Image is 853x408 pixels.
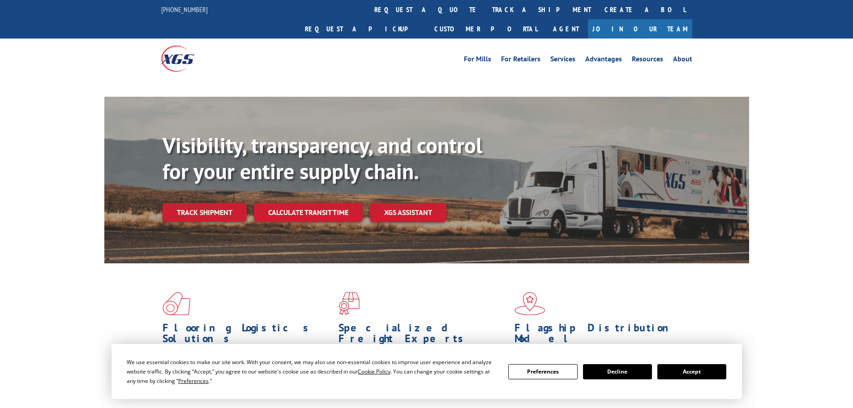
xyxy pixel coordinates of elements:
[428,19,544,39] a: Customer Portal
[339,292,360,315] img: xgs-icon-focused-on-flooring-red
[550,56,575,65] a: Services
[514,322,684,348] h1: Flagship Distribution Model
[657,364,726,379] button: Accept
[178,377,209,385] span: Preferences
[127,357,497,386] div: We use essential cookies to make our site work. With your consent, we may also use non-essential ...
[583,364,652,379] button: Decline
[163,322,332,348] h1: Flooring Logistics Solutions
[161,5,208,14] a: [PHONE_NUMBER]
[464,56,491,65] a: For Mills
[673,56,692,65] a: About
[163,203,247,222] a: Track shipment
[632,56,663,65] a: Resources
[588,19,692,39] a: Join Our Team
[163,131,482,185] b: Visibility, transparency, and control for your entire supply chain.
[514,292,545,315] img: xgs-icon-flagship-distribution-model-red
[163,292,190,315] img: xgs-icon-total-supply-chain-intelligence-red
[501,56,540,65] a: For Retailers
[370,203,446,222] a: XGS ASSISTANT
[508,364,577,379] button: Preferences
[339,322,508,348] h1: Specialized Freight Experts
[298,19,428,39] a: Request a pickup
[358,368,390,375] span: Cookie Policy
[254,203,363,222] a: Calculate transit time
[111,344,742,399] div: Cookie Consent Prompt
[544,19,588,39] a: Agent
[585,56,622,65] a: Advantages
